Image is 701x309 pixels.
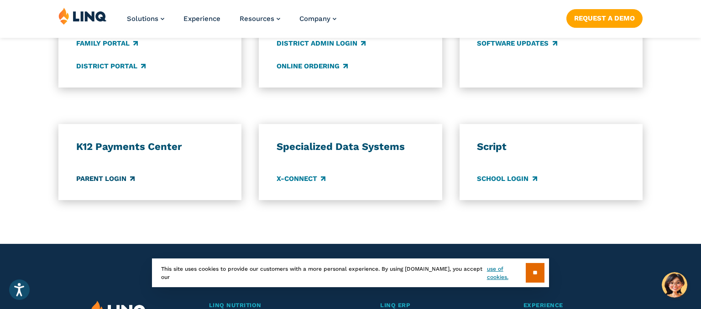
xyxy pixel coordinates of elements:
[183,15,220,23] a: Experience
[127,15,164,23] a: Solutions
[662,272,687,298] button: Hello, have a question? Let’s chat.
[127,15,158,23] span: Solutions
[127,7,336,37] nav: Primary Navigation
[477,140,625,153] h3: Script
[76,39,138,49] a: Family Portal
[76,174,135,184] a: Parent Login
[566,9,643,27] a: Request a Demo
[380,302,410,309] span: LINQ ERP
[58,7,107,25] img: LINQ | K‑12 Software
[477,174,537,184] a: School Login
[487,265,526,281] a: use of cookies.
[477,39,557,49] a: Software Updates
[523,302,563,309] span: Experience
[299,15,330,23] span: Company
[152,258,549,287] div: This site uses cookies to provide our customers with a more personal experience. By using [DOMAIN...
[240,15,280,23] a: Resources
[76,61,146,71] a: District Portal
[76,140,224,153] h3: K12 Payments Center
[299,15,336,23] a: Company
[209,302,262,309] span: LINQ Nutrition
[277,174,325,184] a: X-Connect
[277,39,366,49] a: District Admin Login
[240,15,274,23] span: Resources
[566,7,643,27] nav: Button Navigation
[277,140,424,153] h3: Specialized Data Systems
[277,61,348,71] a: Online Ordering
